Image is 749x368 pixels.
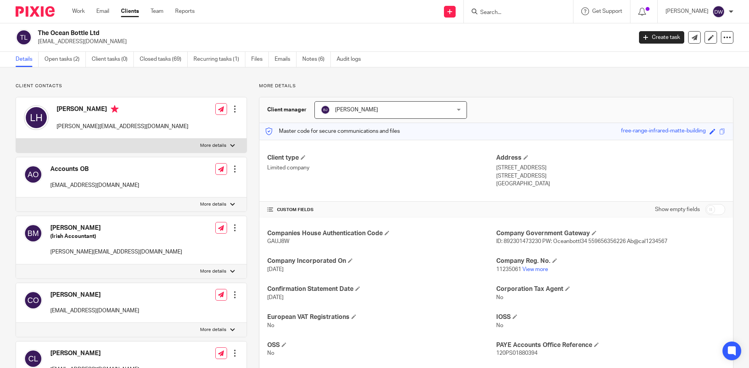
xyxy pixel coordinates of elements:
span: No [496,295,503,300]
a: View more [522,267,548,272]
h4: Client type [267,154,496,162]
h4: European VAT Registrations [267,313,496,321]
span: [PERSON_NAME] [335,107,378,113]
span: 120PS01880394 [496,350,538,356]
span: ID: 892301473230 PW: Oceanbottl34 559656356226 Ab@ca!1234567 [496,239,667,244]
h5: (Irish Accountant) [50,232,182,240]
h4: OSS [267,341,496,349]
a: Work [72,7,85,15]
div: free-range-infrared-matte-building [621,127,706,136]
i: Primary [111,105,119,113]
h4: [PERSON_NAME] [50,349,139,357]
p: [PERSON_NAME][EMAIL_ADDRESS][DOMAIN_NAME] [50,248,182,256]
label: Show empty fields [655,206,700,213]
a: Details [16,52,39,67]
a: Clients [121,7,139,15]
h4: [PERSON_NAME] [57,105,188,115]
p: [EMAIL_ADDRESS][DOMAIN_NAME] [38,38,627,46]
a: Closed tasks (69) [140,52,188,67]
h4: CUSTOM FIELDS [267,207,496,213]
a: Notes (6) [302,52,331,67]
h4: Company Reg. No. [496,257,725,265]
p: More details [200,327,226,333]
span: [DATE] [267,267,284,272]
h4: Company Government Gateway [496,229,725,238]
input: Search [479,9,550,16]
a: Email [96,7,109,15]
a: Emails [275,52,296,67]
h4: Corporation Tax Agent [496,285,725,293]
span: Get Support [592,9,622,14]
span: No [496,323,503,328]
p: More details [200,143,226,149]
span: [DATE] [267,295,284,300]
h2: The Ocean Bottle Ltd [38,29,509,37]
h4: Companies House Authentication Code [267,229,496,238]
p: [PERSON_NAME][EMAIL_ADDRESS][DOMAIN_NAME] [57,123,188,130]
span: 11235061 [496,267,521,272]
img: svg%3E [16,29,32,46]
img: svg%3E [24,165,43,184]
h3: Client manager [267,106,307,114]
img: Pixie [16,6,55,17]
a: Files [251,52,269,67]
p: Limited company [267,164,496,172]
img: svg%3E [712,5,725,18]
p: More details [200,201,226,208]
a: Recurring tasks (1) [193,52,245,67]
p: [STREET_ADDRESS] [496,164,725,172]
p: Master code for secure communications and files [265,127,400,135]
a: Audit logs [337,52,367,67]
h4: Address [496,154,725,162]
p: [STREET_ADDRESS] [496,172,725,180]
a: Open tasks (2) [44,52,86,67]
p: More details [259,83,733,89]
a: Team [151,7,163,15]
p: Client contacts [16,83,247,89]
img: svg%3E [321,105,330,114]
img: svg%3E [24,224,43,243]
p: [EMAIL_ADDRESS][DOMAIN_NAME] [50,307,139,315]
h4: Company Incorporated On [267,257,496,265]
span: No [267,323,274,328]
h4: PAYE Accounts Office Reference [496,341,725,349]
h4: [PERSON_NAME] [50,291,139,299]
img: svg%3E [24,291,43,310]
img: svg%3E [24,349,43,368]
p: [PERSON_NAME] [666,7,708,15]
p: [EMAIL_ADDRESS][DOMAIN_NAME] [50,181,139,189]
h4: IOSS [496,313,725,321]
a: Client tasks (0) [92,52,134,67]
a: Reports [175,7,195,15]
h4: [PERSON_NAME] [50,224,182,232]
p: More details [200,268,226,275]
h4: Confirmation Statement Date [267,285,496,293]
a: Create task [639,31,684,44]
span: GAUJ8W [267,239,289,244]
p: [GEOGRAPHIC_DATA] [496,180,725,188]
h4: Accounts OB [50,165,139,173]
img: svg%3E [24,105,49,130]
span: No [267,350,274,356]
